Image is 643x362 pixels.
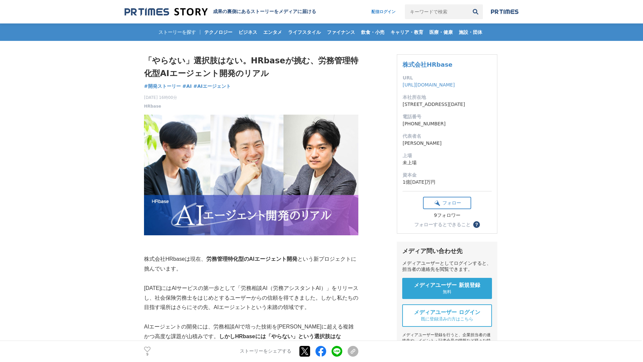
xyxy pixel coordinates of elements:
strong: しかしHRbaseには「やらない」という選択肢はない･･･。 [144,334,341,349]
a: ファイナンス [324,23,358,41]
a: 医療・健康 [427,23,455,41]
span: ファイナンス [324,29,358,35]
dt: 上場 [403,152,492,159]
dd: [STREET_ADDRESS][DATE] [403,101,492,108]
span: 飲食・小売 [358,29,387,35]
span: [DATE] 16時00分 [144,95,177,101]
span: 施設・団体 [456,29,485,35]
a: #AI [183,83,192,90]
dt: URL [403,74,492,81]
img: thumbnail_60cac470-7190-11f0-a44f-0dbda82f12bc.png [144,115,358,235]
img: prtimes [491,9,518,14]
a: メディアユーザー 新規登録 無料 [402,278,492,299]
div: メディアユーザー登録を行うと、企業担当者の連絡先や、イベント・記者会見の情報など様々な特記情報を閲覧できます。 ※内容はストーリー・プレスリリースにより異なります。 [402,332,492,361]
span: キャリア・教育 [388,29,426,35]
p: 株式会社HRbaseは現在、 という新プロジェクトに挑んでいます。 [144,254,358,274]
dt: 代表者名 [403,133,492,140]
a: ビジネス [236,23,260,41]
div: メディアユーザーとしてログインすると、担当者の連絡先を閲覧できます。 [402,260,492,273]
p: ストーリーをシェアする [240,349,291,355]
a: 成果の裏側にあるストーリーをメディアに届ける 成果の裏側にあるストーリーをメディアに届ける [125,7,316,16]
h1: 「やらない」選択肢はない。HRbaseが挑む、労務管理特化型AIエージェント開発のリアル [144,54,358,80]
div: メディア問い合わせ先 [402,247,492,255]
a: メディアユーザー ログイン 既に登録済みの方はこちら [402,304,492,327]
a: 株式会社HRbase [403,61,452,68]
span: ビジネス [236,29,260,35]
span: メディアユーザー 新規登録 [414,282,480,289]
span: 既に登録済みの方はこちら [421,316,473,322]
button: ？ [473,221,480,228]
a: 飲食・小売 [358,23,387,41]
a: エンタメ [261,23,285,41]
a: #AIエージェント [193,83,231,90]
div: 9フォロワー [423,213,471,219]
button: 検索 [468,4,483,19]
span: ？ [474,222,479,227]
dd: [PERSON_NAME] [403,140,492,147]
dd: 1億[DATE]万円 [403,179,492,186]
span: 医療・健康 [427,29,455,35]
input: キーワードで検索 [405,4,468,19]
a: HRbase [144,103,161,109]
dt: 本社所在地 [403,94,492,101]
span: #AI [183,83,192,89]
span: メディアユーザー ログイン [414,309,480,316]
h2: 成果の裏側にあるストーリーをメディアに届ける [213,9,316,15]
span: ライフスタイル [285,29,324,35]
span: #AIエージェント [193,83,231,89]
span: エンタメ [261,29,285,35]
dd: 未上場 [403,159,492,166]
dt: 資本金 [403,172,492,179]
a: 配信ログイン [365,4,402,19]
span: 無料 [443,289,451,295]
div: フォローするとできること [414,222,471,227]
a: テクノロジー [202,23,235,41]
span: #開発ストーリー [144,83,181,89]
dt: 電話番号 [403,113,492,120]
a: [URL][DOMAIN_NAME] [403,82,455,87]
span: テクノロジー [202,29,235,35]
p: AIエージェントの開発には、労務相談AIで培った技術を[PERSON_NAME]に超える複雑かつ高度な課題が山積みです。 [144,322,358,351]
p: [DATE]にはAIサービスの第一歩として「労務相談AI（労務アシスタントAI）」をリリースし、社会保険労務士をはじめとするユーザーからの信頼を得てきました。しかし私たちの目指す場所はさらにその... [144,284,358,312]
a: #開発ストーリー [144,83,181,90]
strong: 労務管理特化型のAIエージェント開発 [206,256,297,262]
img: 成果の裏側にあるストーリーをメディアに届ける [125,7,208,16]
a: キャリア・教育 [388,23,426,41]
a: ライフスタイル [285,23,324,41]
p: 9 [144,353,151,356]
button: フォロー [423,197,471,209]
a: 施設・団体 [456,23,485,41]
dd: [PHONE_NUMBER] [403,120,492,127]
